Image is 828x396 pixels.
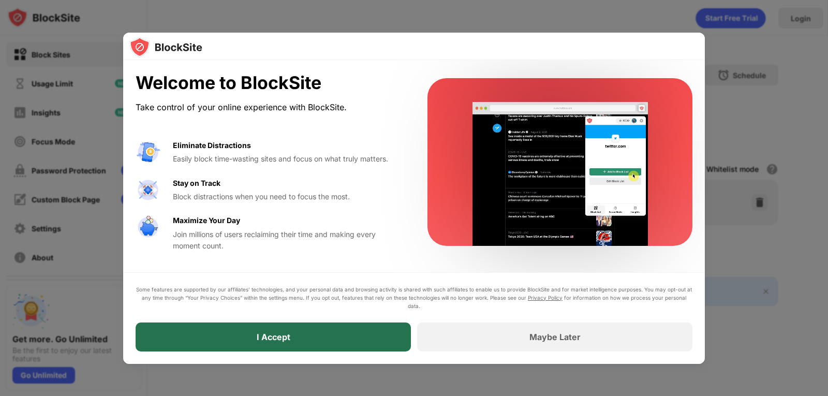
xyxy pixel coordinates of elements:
[257,332,290,342] div: I Accept
[173,229,403,252] div: Join millions of users reclaiming their time and making every moment count.
[528,295,563,301] a: Privacy Policy
[529,332,581,342] div: Maybe Later
[136,178,160,202] img: value-focus.svg
[136,140,160,165] img: value-avoid-distractions.svg
[173,140,251,151] div: Eliminate Distractions
[173,191,403,202] div: Block distractions when you need to focus the most.
[173,178,220,189] div: Stay on Track
[136,100,403,115] div: Take control of your online experience with BlockSite.
[136,285,692,310] div: Some features are supported by our affiliates’ technologies, and your personal data and browsing ...
[173,215,240,226] div: Maximize Your Day
[136,72,403,94] div: Welcome to BlockSite
[136,215,160,240] img: value-safe-time.svg
[129,37,202,57] img: logo-blocksite.svg
[173,153,403,165] div: Easily block time-wasting sites and focus on what truly matters.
